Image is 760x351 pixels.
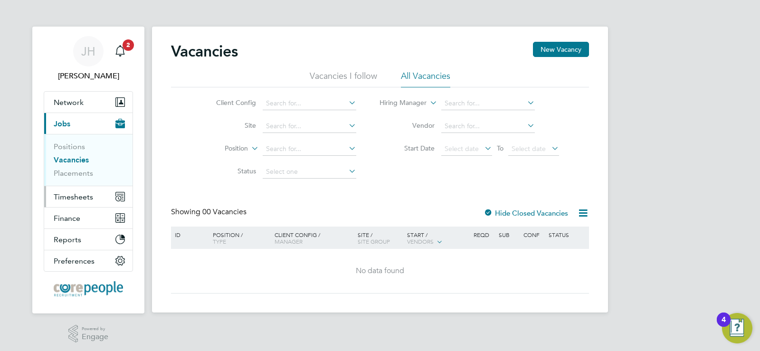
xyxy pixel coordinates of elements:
a: Positions [54,142,85,151]
span: Site Group [358,237,390,245]
button: Finance [44,208,133,228]
label: Site [201,121,256,130]
div: Position / [206,227,272,249]
div: Conf [521,227,546,243]
a: 2 [111,36,130,66]
div: Status [546,227,588,243]
span: 00 Vacancies [202,207,247,217]
input: Search for... [263,97,356,110]
button: New Vacancy [533,42,589,57]
input: Search for... [263,120,356,133]
label: Hide Closed Vacancies [484,209,568,218]
span: Vendors [407,237,434,245]
label: Position [193,144,248,153]
div: Start / [405,227,471,250]
label: Client Config [201,98,256,107]
span: Finance [54,214,80,223]
label: Status [201,167,256,175]
span: Timesheets [54,192,93,201]
div: No data found [172,266,588,276]
nav: Main navigation [32,27,144,313]
span: Select date [445,144,479,153]
span: Manager [275,237,303,245]
span: Network [54,98,84,107]
a: Powered byEngage [68,325,109,343]
div: Showing [171,207,248,217]
button: Timesheets [44,186,133,207]
input: Search for... [441,97,535,110]
label: Hiring Manager [372,98,427,108]
li: All Vacancies [401,70,450,87]
button: Network [44,92,133,113]
div: Reqd [471,227,496,243]
span: Judith Hart [44,70,133,82]
a: Go to home page [44,281,133,296]
div: Jobs [44,134,133,186]
div: Sub [496,227,521,243]
div: ID [172,227,206,243]
span: JH [81,45,95,57]
button: Preferences [44,250,133,271]
button: Reports [44,229,133,250]
div: 4 [722,320,726,332]
span: To [494,142,506,154]
input: Select one [263,165,356,179]
a: JH[PERSON_NAME] [44,36,133,82]
span: Reports [54,235,81,244]
span: Select date [512,144,546,153]
span: Type [213,237,226,245]
span: Preferences [54,256,95,266]
a: Placements [54,169,93,178]
input: Search for... [441,120,535,133]
span: Powered by [82,325,108,333]
span: Engage [82,333,108,341]
a: Vacancies [54,155,89,164]
button: Open Resource Center, 4 new notifications [722,313,752,343]
img: corepeople-logo-retina.png [54,281,123,296]
button: Jobs [44,113,133,134]
span: 2 [123,39,134,51]
h2: Vacancies [171,42,238,61]
input: Search for... [263,142,356,156]
span: Jobs [54,119,70,128]
li: Vacancies I follow [310,70,377,87]
div: Client Config / [272,227,355,249]
div: Site / [355,227,405,249]
label: Start Date [380,144,435,152]
label: Vendor [380,121,435,130]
